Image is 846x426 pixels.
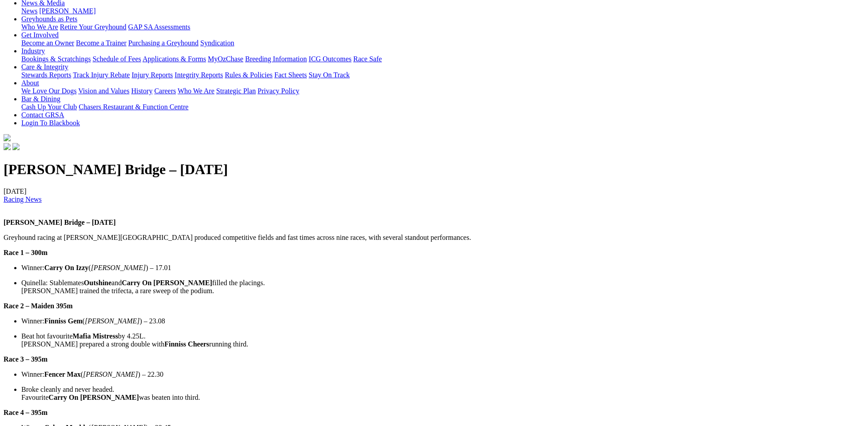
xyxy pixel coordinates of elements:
[131,71,173,79] a: Injury Reports
[4,302,73,310] strong: Race 2 – Maiden 395m
[4,143,11,150] img: facebook.svg
[245,55,307,63] a: Breeding Information
[79,103,188,111] a: Chasers Restaurant & Function Centre
[4,249,48,256] strong: Race 1 – 300m
[73,71,130,79] a: Track Injury Rebate
[21,31,59,39] a: Get Involved
[128,23,191,31] a: GAP SA Assessments
[21,111,64,119] a: Contact GRSA
[216,87,256,95] a: Strategic Plan
[21,103,842,111] div: Bar & Dining
[83,370,138,378] em: [PERSON_NAME]
[21,63,68,71] a: Care & Integrity
[48,394,139,401] strong: Carry On [PERSON_NAME]
[21,332,842,348] p: Beat hot favourite by 4.25L. [PERSON_NAME] prepared a strong double with running third.
[21,23,842,31] div: Greyhounds as Pets
[21,39,842,47] div: Get Involved
[309,55,351,63] a: ICG Outcomes
[4,409,48,416] strong: Race 4 – 395m
[274,71,307,79] a: Fact Sheets
[92,55,141,63] a: Schedule of Fees
[21,317,842,325] p: Winner: ( ) – 23.08
[208,55,243,63] a: MyOzChase
[44,317,83,325] strong: Finniss Gem
[4,234,842,242] p: Greyhound racing at [PERSON_NAME][GEOGRAPHIC_DATA] produced competitive fields and fast times acr...
[21,264,842,272] p: Winner: ( ) – 17.01
[4,219,116,226] strong: [PERSON_NAME] Bridge – [DATE]
[21,279,842,295] p: Quinella: Stablemates and filled the placings. [PERSON_NAME] trained the trifecta, a rare sweep o...
[76,39,127,47] a: Become a Trainer
[4,161,842,178] h1: [PERSON_NAME] Bridge – [DATE]
[21,103,77,111] a: Cash Up Your Club
[84,279,111,287] strong: Outshine
[164,340,209,348] strong: Finniss Cheers
[353,55,381,63] a: Race Safe
[21,119,80,127] a: Login To Blackbook
[178,87,214,95] a: Who We Are
[21,15,77,23] a: Greyhounds as Pets
[131,87,152,95] a: History
[4,134,11,141] img: logo-grsa-white.png
[21,55,91,63] a: Bookings & Scratchings
[21,23,58,31] a: Who We Are
[4,355,48,363] strong: Race 3 – 395m
[21,79,39,87] a: About
[154,87,176,95] a: Careers
[225,71,273,79] a: Rules & Policies
[21,87,76,95] a: We Love Our Dogs
[258,87,299,95] a: Privacy Policy
[39,7,95,15] a: [PERSON_NAME]
[21,7,842,15] div: News & Media
[78,87,129,95] a: Vision and Values
[12,143,20,150] img: twitter.svg
[122,279,212,287] strong: Carry On [PERSON_NAME]
[21,386,842,402] p: Broke cleanly and never headed. Favourite was beaten into third.
[73,332,118,340] strong: Mafia Mistress
[21,7,37,15] a: News
[309,71,350,79] a: Stay On Track
[128,39,199,47] a: Purchasing a Greyhound
[4,195,42,203] a: Racing News
[21,71,842,79] div: Care & Integrity
[200,39,234,47] a: Syndication
[60,23,127,31] a: Retire Your Greyhound
[21,370,842,378] p: Winner: ( ) – 22.30
[21,55,842,63] div: Industry
[175,71,223,79] a: Integrity Reports
[21,87,842,95] div: About
[85,317,140,325] em: [PERSON_NAME]
[21,95,60,103] a: Bar & Dining
[21,47,45,55] a: Industry
[21,39,74,47] a: Become an Owner
[21,71,71,79] a: Stewards Reports
[91,264,146,271] em: [PERSON_NAME]
[44,370,81,378] strong: Fencer Max
[143,55,206,63] a: Applications & Forms
[4,187,42,203] span: [DATE]
[44,264,89,271] strong: Carry On Izzy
